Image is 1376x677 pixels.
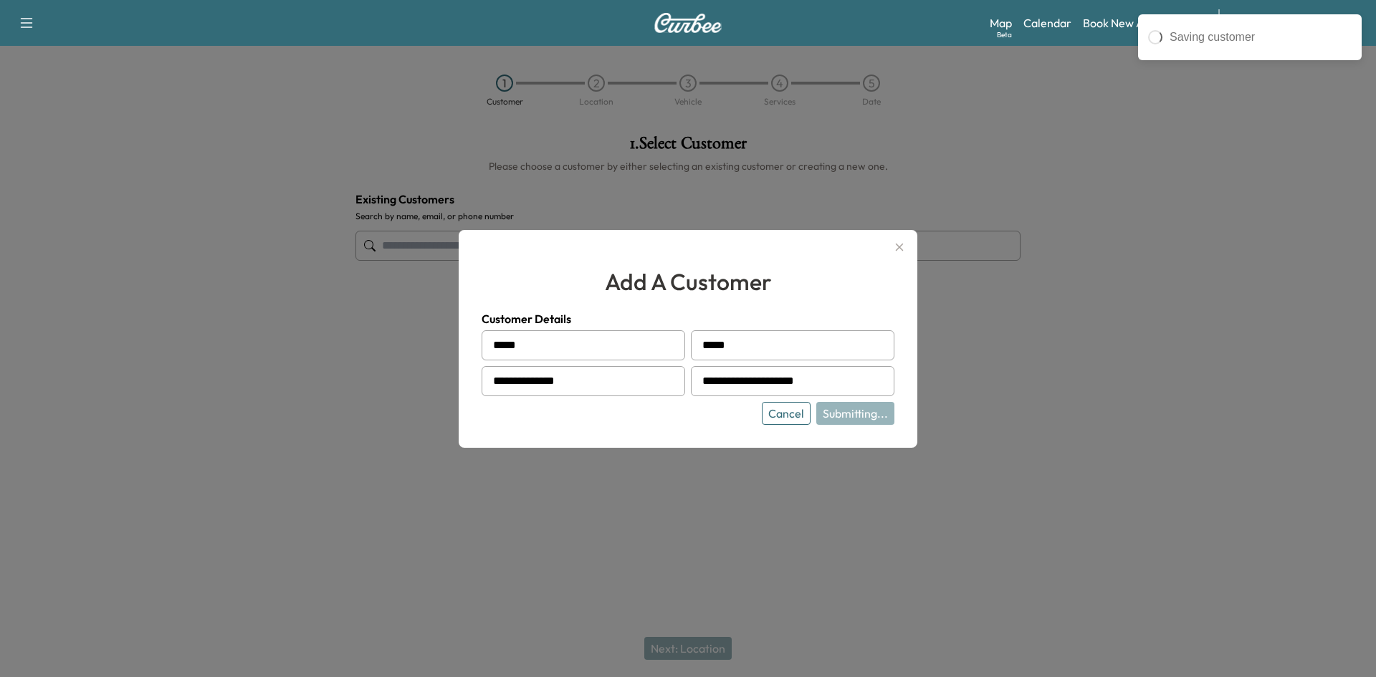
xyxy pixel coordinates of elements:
[1170,29,1352,46] div: Saving customer
[762,402,811,425] button: Cancel
[654,13,722,33] img: Curbee Logo
[997,29,1012,40] div: Beta
[1023,14,1071,32] a: Calendar
[990,14,1012,32] a: MapBeta
[1083,14,1204,32] a: Book New Appointment
[482,264,894,299] h2: add a customer
[482,310,894,327] h4: Customer Details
